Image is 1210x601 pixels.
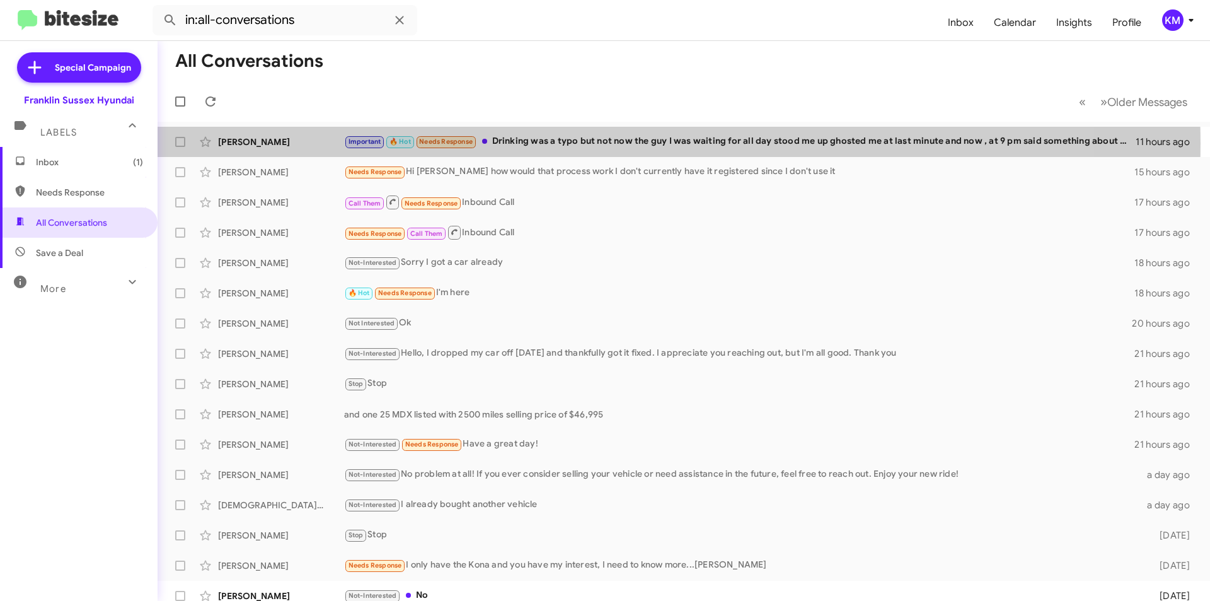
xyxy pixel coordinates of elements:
[218,529,344,542] div: [PERSON_NAME]
[218,226,344,239] div: [PERSON_NAME]
[218,438,344,451] div: [PERSON_NAME]
[410,230,443,238] span: Call Them
[1134,257,1200,269] div: 18 hours ago
[389,137,411,146] span: 🔥 Hot
[405,440,459,448] span: Needs Response
[1093,89,1195,115] button: Next
[218,257,344,269] div: [PERSON_NAME]
[344,346,1134,361] div: Hello, I dropped my car off [DATE] and thankfully got it fixed. I appreciate you reaching out, bu...
[344,467,1139,482] div: No problem at all! If you ever consider selling your vehicle or need assistance in the future, fe...
[218,559,344,572] div: [PERSON_NAME]
[344,437,1134,452] div: Have a great day!
[36,216,107,229] span: All Conversations
[349,592,397,600] span: Not-Interested
[1046,4,1102,41] a: Insights
[344,558,1139,573] div: I only have the Kona and you have my interest, I need to know more...[PERSON_NAME]
[36,186,143,199] span: Needs Response
[1139,529,1200,542] div: [DATE]
[344,498,1139,512] div: I already bought another vehicle
[349,380,364,388] span: Stop
[1072,89,1195,115] nav: Page navigation example
[175,51,323,71] h1: All Conversations
[344,194,1134,210] div: Inbound Call
[17,52,141,83] a: Special Campaign
[40,283,66,295] span: More
[419,137,473,146] span: Needs Response
[344,165,1134,179] div: Hi [PERSON_NAME] how would that process work I don't currently have it registered since I don't u...
[36,156,143,168] span: Inbox
[378,289,432,297] span: Needs Response
[405,199,458,207] span: Needs Response
[1102,4,1151,41] a: Profile
[344,134,1136,149] div: Drinking was a typo but not now the guy I was waiting for all day stood me up ghosted me at last ...
[218,408,344,421] div: [PERSON_NAME]
[349,259,397,267] span: Not-Interested
[1107,95,1187,109] span: Older Messages
[344,376,1134,391] div: Stop
[1134,226,1200,239] div: 17 hours ago
[349,319,395,327] span: Not Interested
[1134,166,1200,178] div: 15 hours ago
[1139,559,1200,572] div: [DATE]
[344,316,1132,330] div: Ok
[1134,196,1200,209] div: 17 hours ago
[1100,94,1107,110] span: »
[1162,9,1184,31] div: KM
[344,286,1134,300] div: I'm here
[1134,287,1200,300] div: 18 hours ago
[218,347,344,360] div: [PERSON_NAME]
[344,225,1134,240] div: Inbound Call
[349,470,397,479] span: Not-Interested
[344,528,1139,542] div: Stop
[1079,94,1086,110] span: «
[1132,317,1200,330] div: 20 hours ago
[349,531,364,539] span: Stop
[349,501,397,509] span: Not-Interested
[938,4,984,41] a: Inbox
[133,156,143,168] span: (1)
[218,196,344,209] div: [PERSON_NAME]
[218,136,344,148] div: [PERSON_NAME]
[218,378,344,390] div: [PERSON_NAME]
[349,289,370,297] span: 🔥 Hot
[984,4,1046,41] a: Calendar
[218,317,344,330] div: [PERSON_NAME]
[218,499,344,511] div: [DEMOGRAPHIC_DATA][PERSON_NAME]
[55,61,131,74] span: Special Campaign
[40,127,77,138] span: Labels
[349,561,402,569] span: Needs Response
[344,408,1134,421] div: and one 25 MDX listed with 2500 miles selling price of $46,995
[344,255,1134,270] div: Sorry I got a car already
[1134,438,1200,451] div: 21 hours ago
[1139,499,1200,511] div: a day ago
[1134,347,1200,360] div: 21 hours ago
[36,247,83,259] span: Save a Deal
[349,137,381,146] span: Important
[349,440,397,448] span: Not-Interested
[218,166,344,178] div: [PERSON_NAME]
[349,168,402,176] span: Needs Response
[1136,136,1200,148] div: 11 hours ago
[1134,408,1200,421] div: 21 hours ago
[153,5,417,35] input: Search
[349,349,397,358] span: Not-Interested
[1071,89,1093,115] button: Previous
[218,469,344,481] div: [PERSON_NAME]
[349,199,381,207] span: Call Them
[1139,469,1200,481] div: a day ago
[24,94,134,107] div: Franklin Sussex Hyundai
[349,230,402,238] span: Needs Response
[1151,9,1196,31] button: KM
[218,287,344,300] div: [PERSON_NAME]
[1134,378,1200,390] div: 21 hours ago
